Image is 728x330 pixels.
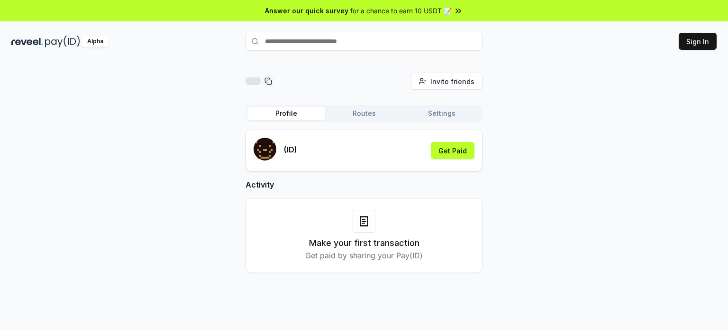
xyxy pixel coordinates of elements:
[309,236,419,250] h3: Make your first transaction
[431,142,474,159] button: Get Paid
[403,107,481,120] button: Settings
[246,179,482,190] h2: Activity
[45,36,80,47] img: pay_id
[350,6,452,16] span: for a chance to earn 10 USDT 📝
[411,73,482,90] button: Invite friends
[11,36,43,47] img: reveel_dark
[679,33,717,50] button: Sign In
[430,76,474,86] span: Invite friends
[265,6,348,16] span: Answer our quick survey
[82,36,109,47] div: Alpha
[247,107,325,120] button: Profile
[284,144,297,155] p: (ID)
[325,107,403,120] button: Routes
[305,250,423,261] p: Get paid by sharing your Pay(ID)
